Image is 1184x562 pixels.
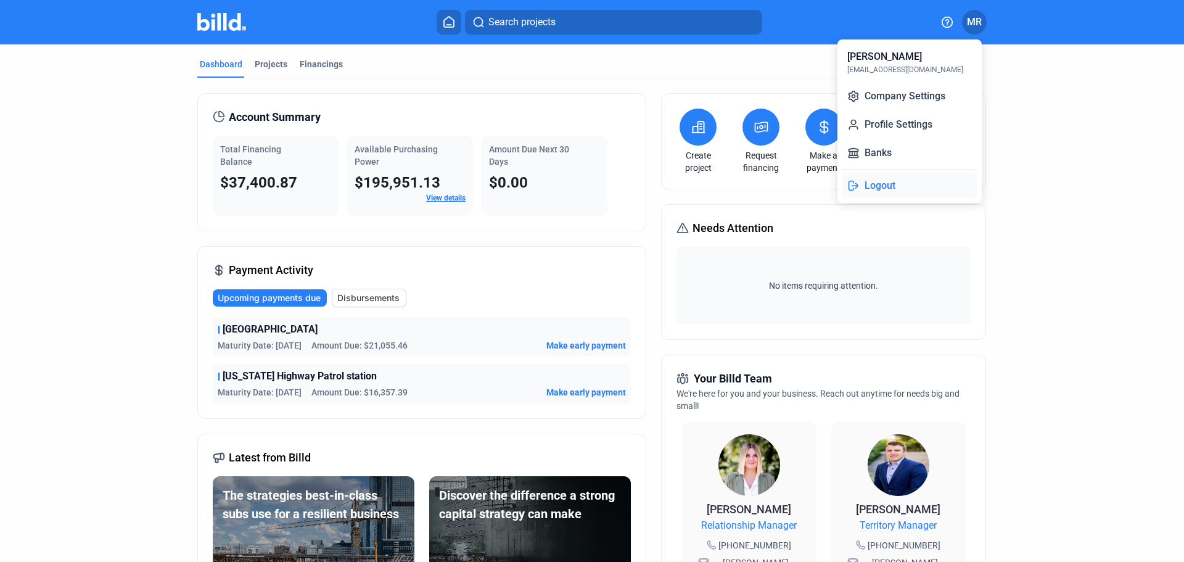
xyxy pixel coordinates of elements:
[842,84,977,109] button: Company Settings
[842,112,977,137] button: Profile Settings
[847,49,922,64] div: [PERSON_NAME]
[842,173,977,198] button: Logout
[847,64,963,75] div: [EMAIL_ADDRESS][DOMAIN_NAME]
[842,141,977,165] button: Banks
